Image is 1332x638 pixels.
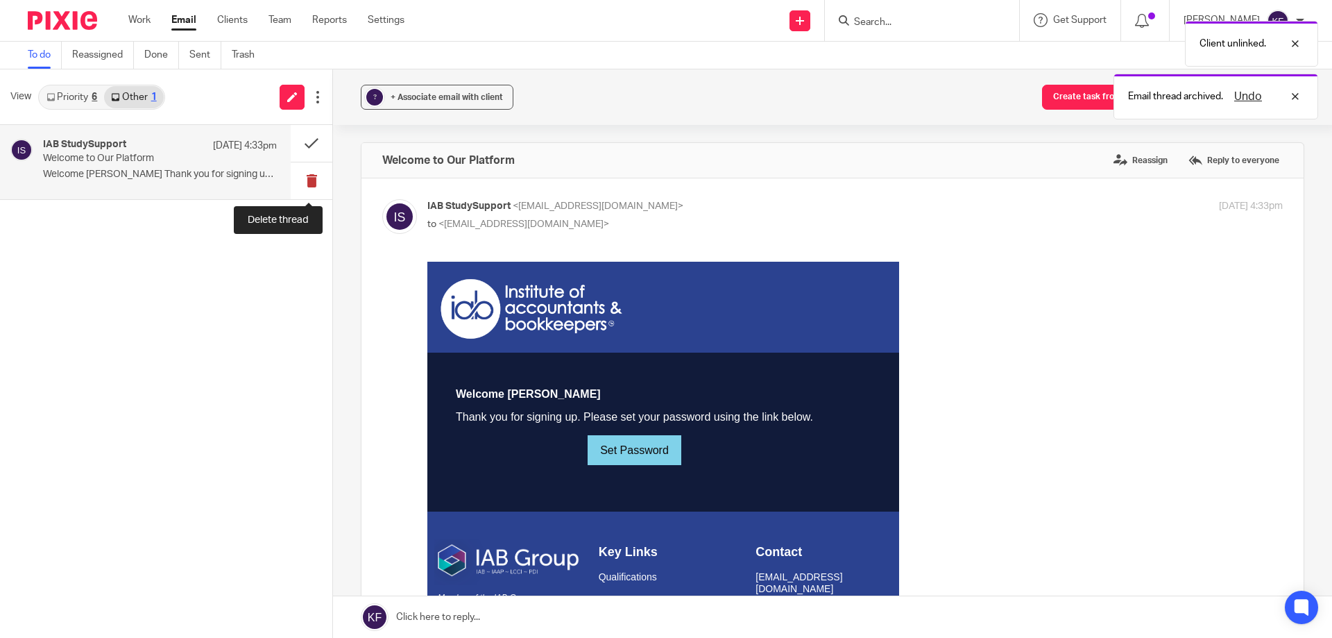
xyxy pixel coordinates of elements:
p: Welcome [PERSON_NAME] Thank you for signing up.... [43,169,277,181]
span: <[EMAIL_ADDRESS][DOMAIN_NAME]> [513,201,683,211]
a: Qualifications [171,310,230,321]
strong: Welcome [PERSON_NAME] [28,126,173,138]
a: Other1 [104,86,163,108]
button: ? + Associate email with client [361,85,513,110]
p: Welcome to Our Platform [43,153,230,165]
p: [DATE] 4:33pm [1219,199,1283,214]
div: ? [366,89,383,106]
div: 6 [92,92,97,102]
span: View [10,90,31,104]
img: IABmainwhite.png [10,14,199,81]
span: IAB StudySupport [427,201,511,211]
img: group.png [7,278,157,324]
a: To do [28,42,62,69]
p: Client unlinked. [1199,37,1266,51]
a: Team [268,13,291,27]
a: Membership [171,335,225,346]
label: Reassign [1110,150,1171,171]
p: [STREET_ADDRESS] [10,342,106,354]
button: Undo [1230,88,1266,105]
a: Clients [217,13,248,27]
p: Thank you for signing up. Please set your password using the link below. [28,149,386,161]
img: svg%3E [10,139,33,161]
a: Email [171,13,196,27]
a: Reassigned [72,42,134,69]
img: svg%3E [1267,10,1289,32]
label: Reply to everyone [1185,150,1283,171]
img: facebook [328,373,350,395]
p: + [PHONE_NUMBER] [328,347,424,359]
a: [EMAIL_ADDRESS][DOMAIN_NAME] [328,310,415,333]
a: Work [128,13,151,27]
strong: Key Links [171,283,230,297]
span: Member of the IAB Group [10,331,105,341]
img: svg%3E [382,199,417,234]
h4: Welcome to Our Platform [382,153,515,167]
img: instagram [403,373,425,395]
strong: Contact [328,283,375,297]
a: Done [144,42,179,69]
span: Set Password [173,183,241,194]
span: + Associate email with client [391,93,503,101]
a: Reports [312,13,347,27]
a: Member of the IAB Group [10,330,105,341]
img: twitter [353,373,375,395]
div: 1 [151,92,157,102]
p: Email thread archived. [1128,90,1223,103]
a: Set Password [173,182,241,195]
a: Trash [232,42,265,69]
a: Settings [368,13,404,27]
span: to [427,219,436,229]
span: <[EMAIL_ADDRESS][DOMAIN_NAME]> [438,219,609,229]
a: Priority6 [40,86,104,108]
img: Pixie [28,11,97,30]
a: News & Events [171,361,237,372]
a: Sent [189,42,221,69]
p: [DATE] 4:33pm [213,139,277,153]
img: linkedin [378,373,400,395]
h4: IAB StudySupport [43,139,126,151]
